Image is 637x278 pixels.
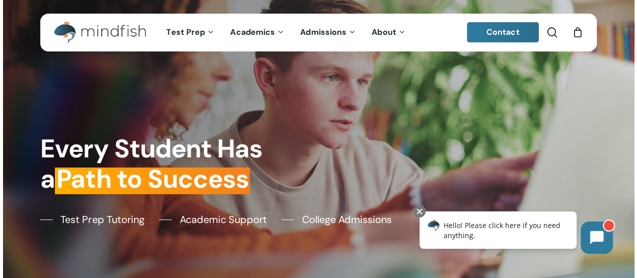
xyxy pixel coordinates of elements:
span: Test Prep [166,27,205,37]
a: Cart [572,27,583,38]
a: College Admissions [281,212,391,227]
span: Admissions [300,27,346,37]
em: Path to Success [55,162,250,196]
a: About [364,28,414,37]
a: Academics [223,28,293,37]
span: Test Prep Tutoring [60,212,144,227]
header: Main Menu [40,14,597,51]
h1: Every Student Has a [40,134,313,195]
span: About [372,27,396,37]
nav: Main Menu [159,14,413,51]
a: Academic Support [159,212,266,227]
a: Test Prep Tutoring [40,212,144,227]
span: Academics [230,27,275,37]
iframe: Chatbot [409,203,623,264]
span: Academic Support [179,212,266,227]
span: College Admissions [302,212,391,227]
a: Test Prep [159,28,223,37]
a: Admissions [293,28,364,37]
span: Contact [486,27,520,37]
a: Contact [467,22,539,42]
